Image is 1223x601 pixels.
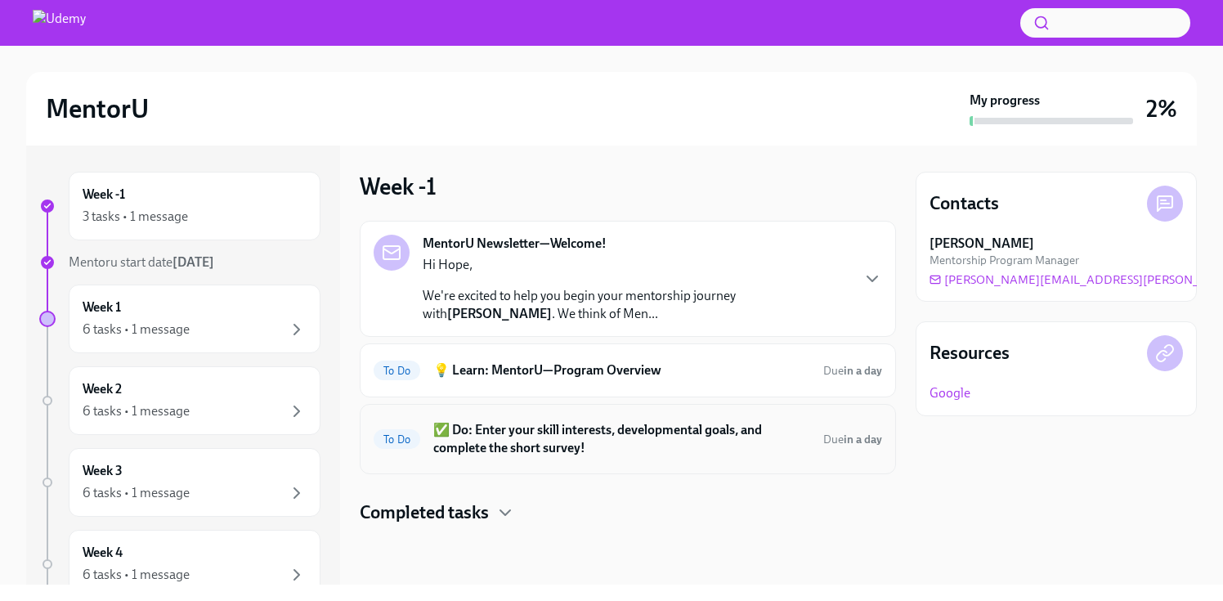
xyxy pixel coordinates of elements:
[39,253,320,271] a: Mentoru start date[DATE]
[33,10,86,36] img: Udemy
[1146,94,1177,123] h3: 2%
[83,186,125,204] h6: Week -1
[83,544,123,562] h6: Week 4
[83,462,123,480] h6: Week 3
[823,364,882,378] span: Due
[360,500,489,525] h4: Completed tasks
[970,92,1040,110] strong: My progress
[83,208,188,226] div: 3 tasks • 1 message
[46,92,149,125] h2: MentorU
[844,433,882,446] strong: in a day
[360,500,896,525] div: Completed tasks
[39,530,320,599] a: Week 46 tasks • 1 message
[930,384,970,402] a: Google
[83,298,121,316] h6: Week 1
[83,484,190,502] div: 6 tasks • 1 message
[69,254,214,270] span: Mentoru start date
[423,256,849,274] p: Hi Hope,
[447,306,552,321] strong: [PERSON_NAME]
[83,321,190,339] div: 6 tasks • 1 message
[374,357,882,383] a: To Do💡 Learn: MentorU—Program OverviewDuein a day
[39,285,320,353] a: Week 16 tasks • 1 message
[823,432,882,447] span: September 19th, 2025 10:00
[83,402,190,420] div: 6 tasks • 1 message
[83,380,122,398] h6: Week 2
[39,448,320,517] a: Week 36 tasks • 1 message
[930,191,999,216] h4: Contacts
[930,341,1010,366] h4: Resources
[83,566,190,584] div: 6 tasks • 1 message
[360,172,437,201] h3: Week -1
[39,366,320,435] a: Week 26 tasks • 1 message
[823,433,882,446] span: Due
[433,361,810,379] h6: 💡 Learn: MentorU—Program Overview
[423,235,607,253] strong: MentorU Newsletter—Welcome!
[374,365,420,377] span: To Do
[423,287,849,323] p: We're excited to help you begin your mentorship journey with . We think of Men...
[844,364,882,378] strong: in a day
[374,418,882,460] a: To Do✅ Do: Enter your skill interests, developmental goals, and complete the short survey!Duein a...
[930,253,1079,268] span: Mentorship Program Manager
[172,254,214,270] strong: [DATE]
[930,235,1034,253] strong: [PERSON_NAME]
[823,363,882,379] span: September 19th, 2025 10:00
[433,421,810,457] h6: ✅ Do: Enter your skill interests, developmental goals, and complete the short survey!
[39,172,320,240] a: Week -13 tasks • 1 message
[374,433,420,446] span: To Do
